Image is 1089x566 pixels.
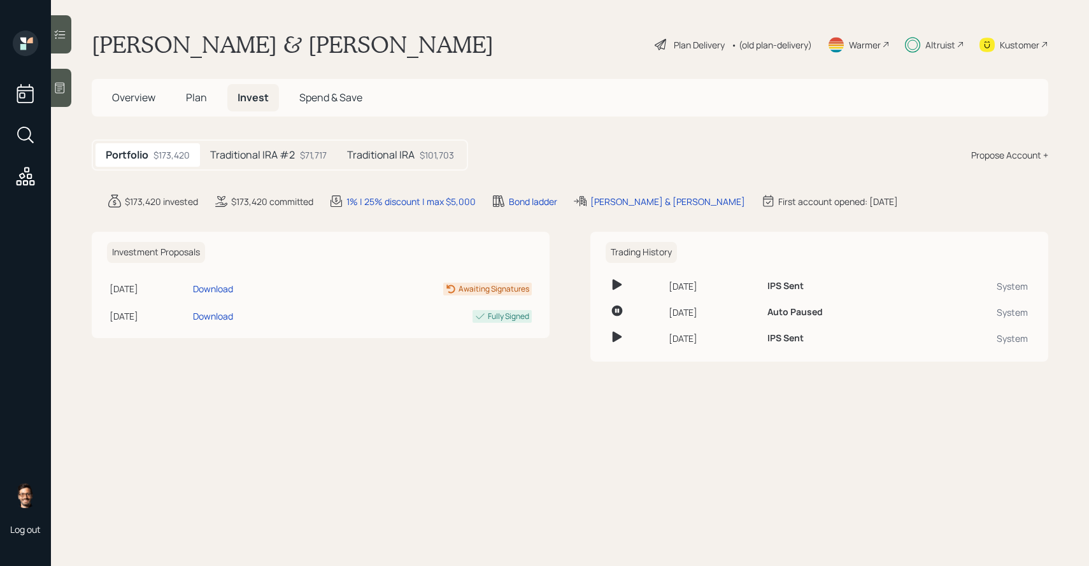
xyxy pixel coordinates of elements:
[590,195,745,208] div: [PERSON_NAME] & [PERSON_NAME]
[925,38,955,52] div: Altruist
[92,31,494,59] h1: [PERSON_NAME] & [PERSON_NAME]
[10,523,41,535] div: Log out
[193,309,233,323] div: Download
[731,38,812,52] div: • (old plan-delivery)
[669,279,757,293] div: [DATE]
[606,242,677,263] h6: Trading History
[767,333,804,344] h6: IPS Sent
[193,282,233,295] div: Download
[669,306,757,319] div: [DATE]
[849,38,881,52] div: Warmer
[110,309,188,323] div: [DATE]
[346,195,476,208] div: 1% | 25% discount | max $5,000
[509,195,557,208] div: Bond ladder
[300,148,327,162] div: $71,717
[299,90,362,104] span: Spend & Save
[112,90,155,104] span: Overview
[933,332,1028,345] div: System
[488,311,529,322] div: Fully Signed
[1000,38,1039,52] div: Kustomer
[420,148,454,162] div: $101,703
[210,149,295,161] h5: Traditional IRA #2
[933,279,1028,293] div: System
[971,148,1048,162] div: Propose Account +
[674,38,725,52] div: Plan Delivery
[767,307,823,318] h6: Auto Paused
[110,282,188,295] div: [DATE]
[238,90,269,104] span: Invest
[459,283,529,295] div: Awaiting Signatures
[106,149,148,161] h5: Portfolio
[186,90,207,104] span: Plan
[125,195,198,208] div: $173,420 invested
[153,148,190,162] div: $173,420
[767,281,804,292] h6: IPS Sent
[347,149,415,161] h5: Traditional IRA
[933,306,1028,319] div: System
[107,242,205,263] h6: Investment Proposals
[669,332,757,345] div: [DATE]
[13,483,38,508] img: sami-boghos-headshot.png
[778,195,898,208] div: First account opened: [DATE]
[231,195,313,208] div: $173,420 committed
